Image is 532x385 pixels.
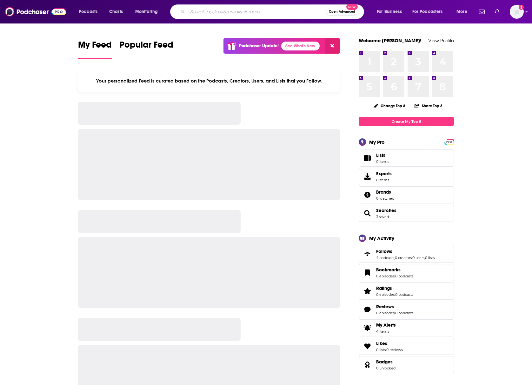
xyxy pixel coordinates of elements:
a: Popular Feed [119,39,173,59]
a: Welcome [PERSON_NAME]! [359,37,422,43]
a: 0 episodes [376,274,395,278]
span: Likes [359,338,454,355]
a: Ratings [376,285,413,291]
a: Follows [376,249,435,254]
span: , [424,256,425,260]
a: Exports [359,168,454,185]
button: Change Top 8 [370,102,409,110]
a: Bookmarks [376,267,413,273]
a: 0 podcasts [395,274,413,278]
span: My Alerts [361,323,374,332]
span: Exports [361,172,374,181]
a: View Profile [428,37,454,43]
span: Badges [359,356,454,373]
span: My Alerts [376,322,396,328]
span: , [395,292,395,297]
span: Ratings [359,282,454,300]
a: Follows [361,250,374,259]
span: For Business [377,7,402,16]
span: Exports [376,171,392,176]
a: 0 reviews [386,348,403,352]
a: Ratings [361,287,374,295]
input: Search podcasts, credits, & more... [188,7,326,17]
button: open menu [452,7,475,17]
a: 0 episodes [376,311,395,315]
a: Create My Top 8 [359,117,454,126]
a: Brands [376,189,394,195]
span: Monitoring [135,7,158,16]
a: 0 episodes [376,292,395,297]
span: Lists [376,152,389,158]
div: My Pro [369,139,385,145]
img: Podchaser - Follow, Share and Rate Podcasts [5,6,66,18]
span: Logged in as clareliening [510,5,524,19]
span: Brands [376,189,391,195]
span: Reviews [359,301,454,318]
span: Reviews [376,304,394,309]
span: 4 items [376,329,396,334]
span: Likes [376,341,387,346]
a: Show notifications dropdown [492,6,502,17]
a: 0 watched [376,196,394,201]
button: open menu [408,7,452,17]
a: 3 saved [376,215,389,219]
a: Reviews [361,305,374,314]
span: Follows [359,246,454,263]
div: Your personalized Feed is curated based on the Podcasts, Creators, Users, and Lists that you Follow. [78,70,340,92]
button: Open AdvancedNew [326,8,358,16]
a: 0 lists [425,256,435,260]
button: open menu [131,7,166,17]
button: Show profile menu [510,5,524,19]
span: New [346,4,358,10]
a: 0 users [412,256,424,260]
span: , [395,311,395,315]
a: See What's New [281,42,320,50]
span: Badges [376,359,393,365]
button: open menu [372,7,410,17]
a: Likes [376,341,403,346]
span: Popular Feed [119,39,173,54]
div: Search podcasts, credits, & more... [176,4,370,19]
svg: Add a profile image [519,5,524,10]
span: , [412,256,412,260]
a: 0 podcasts [395,311,413,315]
span: PRO [445,140,453,144]
span: 0 items [376,178,392,182]
a: Searches [361,209,374,218]
a: Show notifications dropdown [476,6,487,17]
span: For Podcasters [412,7,443,16]
span: Searches [359,205,454,222]
a: Badges [376,359,396,365]
span: , [395,274,395,278]
span: Follows [376,249,392,254]
a: 0 lists [376,348,386,352]
span: Bookmarks [359,264,454,281]
a: Brands [361,190,374,199]
span: Lists [361,154,374,163]
button: open menu [74,7,106,17]
div: My Activity [369,235,394,241]
a: My Alerts [359,319,454,336]
a: 0 creators [395,256,412,260]
button: Share Top 8 [414,100,443,112]
span: Podcasts [79,7,97,16]
p: Podchaser Update! [239,43,279,49]
a: Searches [376,208,396,213]
span: Lists [376,152,385,158]
span: Bookmarks [376,267,401,273]
a: 4 podcasts [376,256,394,260]
a: Bookmarks [361,268,374,277]
span: Charts [109,7,123,16]
a: 0 unlocked [376,366,396,370]
a: PRO [445,139,453,144]
a: 0 podcasts [395,292,413,297]
a: Badges [361,360,374,369]
span: My Feed [78,39,112,54]
a: My Feed [78,39,112,59]
span: More [456,7,467,16]
a: Likes [361,342,374,351]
